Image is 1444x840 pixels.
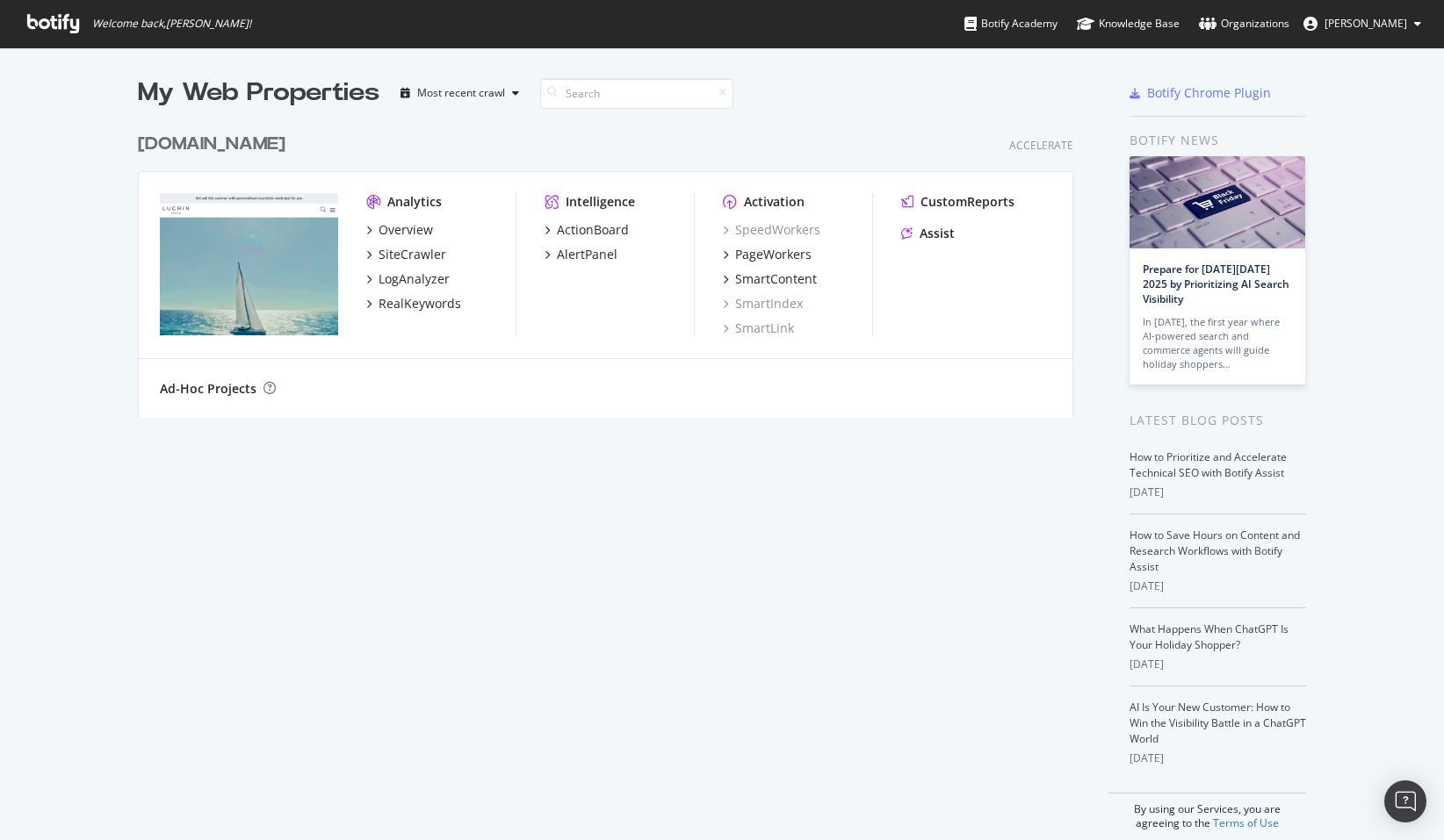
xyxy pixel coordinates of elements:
div: Most recent crawl [417,88,505,98]
div: [DATE] [1130,485,1306,500]
div: AlertPanel [557,246,617,263]
div: Ad-Hoc Projects [160,380,256,398]
div: My Web Properties [138,75,379,111]
div: Open Intercom Messenger [1384,780,1426,822]
div: RealKeywords [379,295,461,312]
div: Latest Blog Posts [1130,411,1306,430]
div: By using our Services, you are agreeing to the [1108,793,1306,830]
a: AI Is Your New Customer: How to Win the Visibility Battle in a ChatGPT World [1130,700,1306,746]
span: Anaëlle Dadar [1325,16,1407,31]
div: [DATE] [1130,578,1306,594]
a: [DOMAIN_NAME] [138,132,292,157]
img: lucrin.com [160,193,338,335]
a: Botify Chrome Plugin [1130,84,1271,102]
a: SmartLink [723,319,794,337]
div: Activation [744,193,805,211]
div: In [DATE], the first year where AI-powered search and commerce agents will guide holiday shoppers… [1143,315,1292,371]
div: CustomReports [921,193,1014,211]
div: Overview [379,221,433,239]
a: LogAnalyzer [366,270,450,288]
div: Botify Academy [964,15,1058,32]
div: [DATE] [1130,657,1306,672]
a: How to Prioritize and Accelerate Technical SEO with Botify Assist [1130,449,1287,480]
div: Organizations [1199,15,1289,32]
input: Search [540,78,733,109]
div: SmartContent [735,270,817,288]
a: How to Save Hours on Content and Research Workflows with Botify Assist [1130,528,1300,574]
a: ActionBoard [545,221,629,239]
div: Knowledge Base [1077,15,1180,32]
a: Overview [366,221,433,239]
img: Prepare for Black Friday 2025 by Prioritizing AI Search Visibility [1130,156,1305,248]
span: Welcome back, [PERSON_NAME] ! [92,17,251,31]
div: Accelerate [1009,138,1073,153]
div: Analytics [387,193,442,211]
a: AlertPanel [545,246,617,263]
a: SmartContent [723,270,817,288]
a: Terms of Use [1213,815,1279,830]
a: What Happens When ChatGPT Is Your Holiday Shopper? [1130,621,1289,652]
div: grid [138,111,1087,418]
button: Most recent crawl [393,79,526,107]
div: Intelligence [566,193,635,211]
div: PageWorkers [735,246,812,263]
a: CustomReports [901,193,1014,211]
div: SiteCrawler [379,246,446,263]
div: LogAnalyzer [379,270,450,288]
a: Assist [901,225,955,242]
a: SpeedWorkers [723,221,820,239]
div: Botify Chrome Plugin [1147,84,1271,102]
a: SmartIndex [723,295,803,312]
a: SiteCrawler [366,246,446,263]
div: ActionBoard [557,221,629,239]
div: [DATE] [1130,750,1306,766]
a: PageWorkers [723,246,812,263]
a: RealKeywords [366,295,461,312]
div: Assist [920,225,955,242]
div: Botify news [1130,131,1306,150]
a: Prepare for [DATE][DATE] 2025 by Prioritizing AI Search Visibility [1143,262,1289,306]
div: [DOMAIN_NAME] [138,132,285,157]
button: [PERSON_NAME] [1289,10,1435,38]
